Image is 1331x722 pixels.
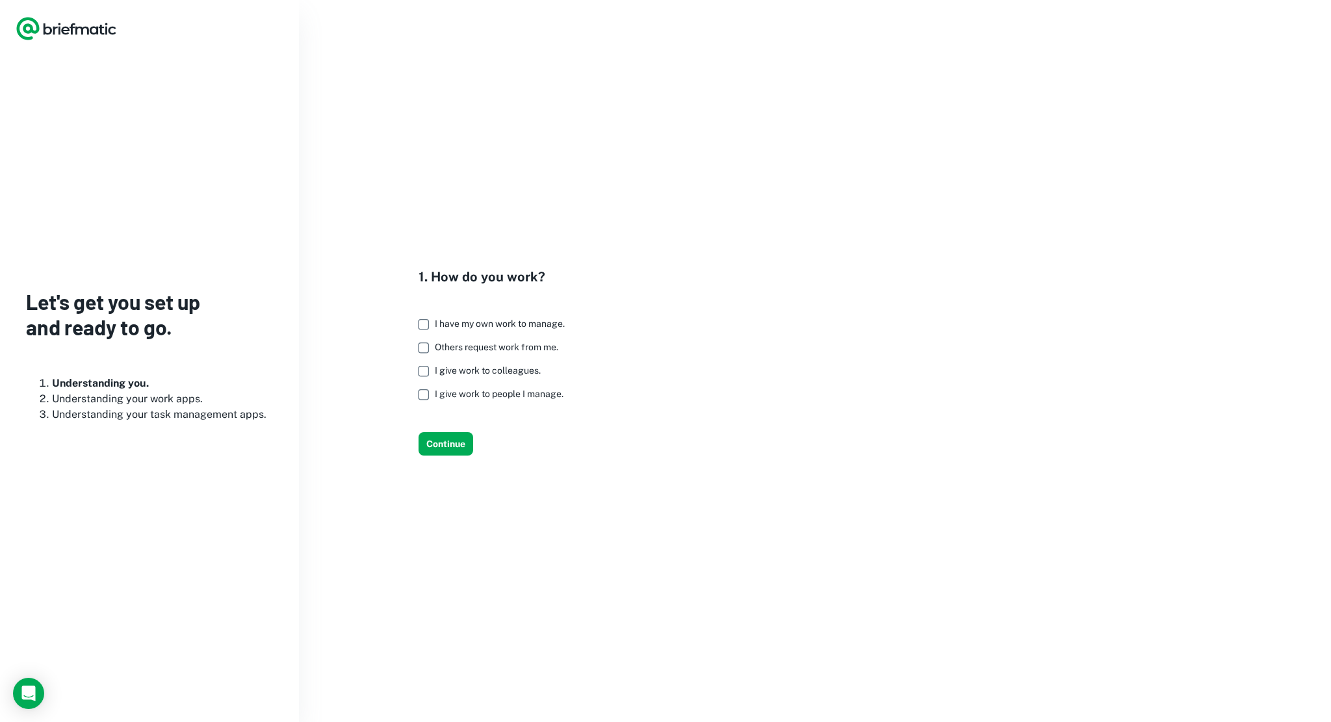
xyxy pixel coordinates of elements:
[435,365,541,376] span: I give work to colleagues.
[16,16,117,42] a: Logo
[419,267,575,287] h4: 1. How do you work?
[13,678,44,709] div: Load Chat
[52,407,273,422] li: Understanding your task management apps.
[435,342,558,352] span: Others request work from me.
[435,389,563,399] span: I give work to people I manage.
[419,432,473,456] button: Continue
[52,377,149,389] b: Understanding you.
[26,289,273,339] h3: Let's get you set up and ready to go.
[435,318,565,329] span: I have my own work to manage.
[52,391,273,407] li: Understanding your work apps.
